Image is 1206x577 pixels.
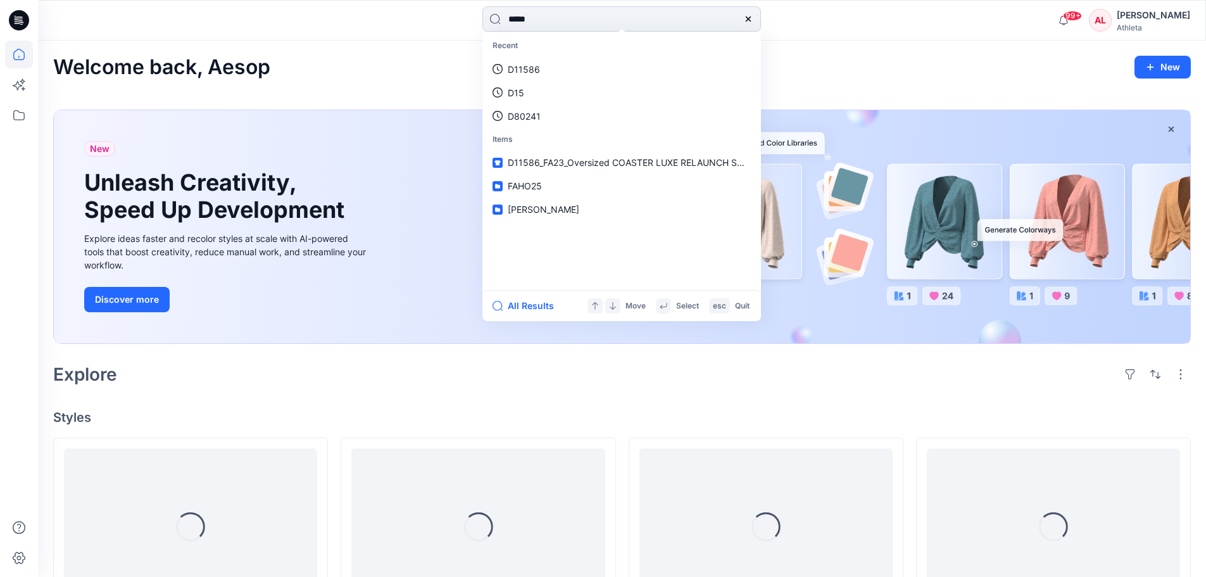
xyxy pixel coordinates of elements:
p: Items [485,128,758,151]
p: Move [625,300,646,313]
div: Athleta [1117,23,1190,32]
span: [PERSON_NAME] [508,204,579,215]
a: FAHO25 [485,174,758,198]
p: Recent [485,34,758,58]
a: D11586 [485,58,758,81]
a: D15 [485,81,758,105]
p: D11586 [508,63,540,76]
p: esc [713,300,726,313]
h4: Styles [53,410,1191,425]
div: AL [1089,9,1112,32]
p: Quit [735,300,750,313]
p: Select [676,300,699,313]
h1: Unleash Creativity, Speed Up Development [84,169,350,224]
a: [PERSON_NAME] [485,198,758,221]
a: Discover more [84,287,369,312]
div: Explore ideas faster and recolor styles at scale with AI-powered tools that boost creativity, red... [84,232,369,272]
button: Discover more [84,287,170,312]
h2: Explore [53,364,117,384]
span: New [90,141,110,156]
a: D11586_FA23_Oversized COASTER LUXE RELAUNCH SWEATSHIRT_[DATE]_TOP [485,151,758,174]
span: FAHO25 [508,181,542,191]
button: New [1134,56,1191,79]
span: 99+ [1063,11,1082,21]
p: D15 [508,86,524,99]
p: D80241 [508,110,541,123]
button: All Results [493,298,562,314]
div: [PERSON_NAME] [1117,8,1190,23]
span: D11586_FA23_Oversized COASTER LUXE RELAUNCH SWEATSHIRT_[DATE]_TOP [508,157,840,168]
h2: Welcome back, Aesop [53,56,270,79]
a: D80241 [485,105,758,128]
